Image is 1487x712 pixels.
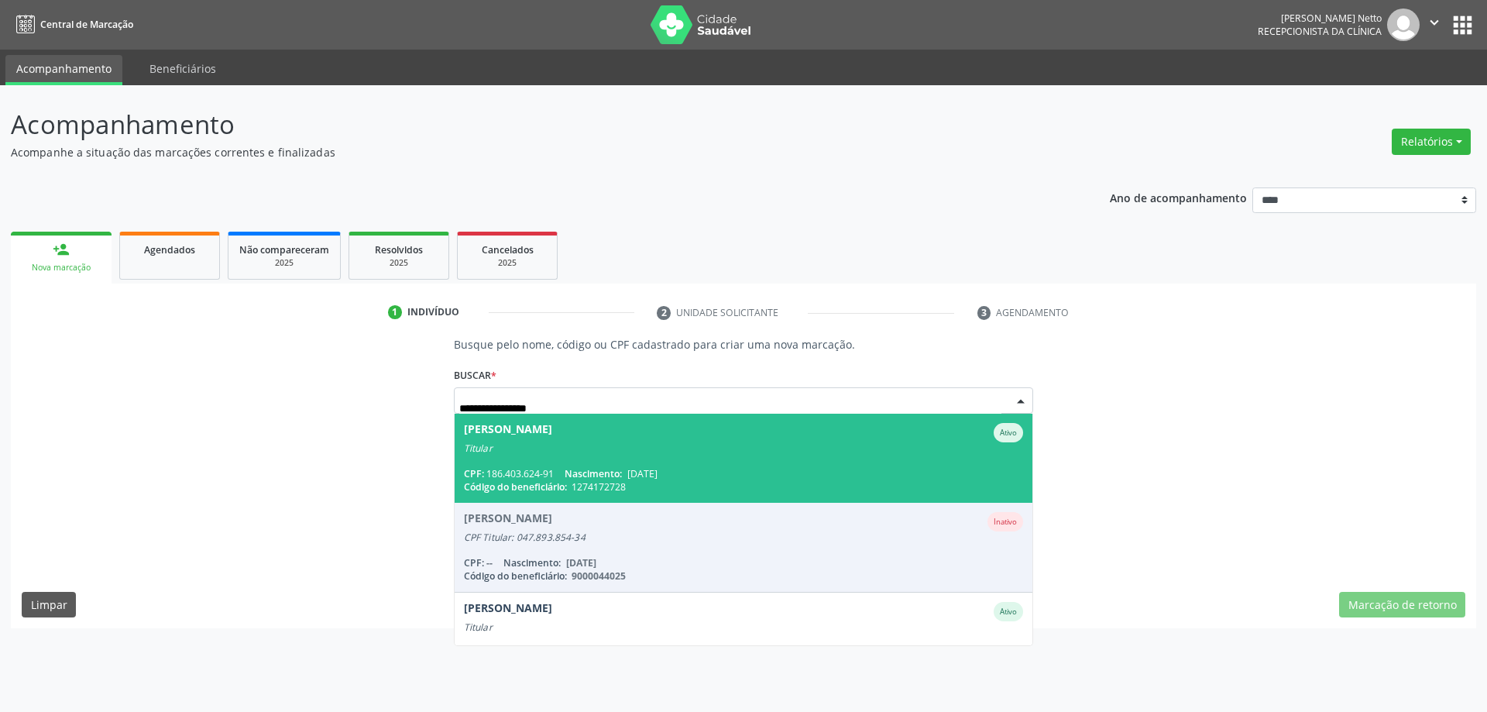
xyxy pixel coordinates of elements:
span: Resolvidos [375,243,423,256]
span: Central de Marcação [40,18,133,31]
a: Central de Marcação [11,12,133,37]
button: Marcação de retorno [1339,592,1465,618]
div: person_add [53,241,70,258]
button: Limpar [22,592,76,618]
div: 186.403.624-91 [464,467,1024,480]
span: Não compareceram [239,243,329,256]
div: [PERSON_NAME] [464,423,552,442]
div: Titular [464,442,1024,455]
div: Indivíduo [407,305,459,319]
span: [DATE] [627,467,658,480]
div: [PERSON_NAME] Netto [1258,12,1382,25]
div: Titular [464,621,1024,634]
a: Beneficiários [139,55,227,82]
div: 2025 [469,257,546,269]
div: 2025 [360,257,438,269]
p: Acompanhamento [11,105,1036,144]
p: Busque pelo nome, código ou CPF cadastrado para criar uma nova marcação. [454,336,1034,353]
img: img [1387,9,1420,41]
label: Buscar [454,363,496,387]
button:  [1420,9,1449,41]
span: Recepcionista da clínica [1258,25,1382,38]
span: Cancelados [482,243,534,256]
div: 2025 [239,257,329,269]
span: Nascimento: [565,467,622,480]
span: Código do beneficiário: [464,480,567,494]
p: Acompanhe a situação das marcações correntes e finalizadas [11,144,1036,160]
button: Relatórios [1392,129,1471,155]
i:  [1426,14,1443,31]
button: apps [1449,12,1476,39]
div: Nova marcação [22,262,101,273]
small: Ativo [1000,428,1017,438]
small: Ativo [1000,607,1017,617]
div: [PERSON_NAME] [464,602,552,621]
a: Acompanhamento [5,55,122,85]
span: 1274172728 [572,480,626,494]
p: Ano de acompanhamento [1110,187,1247,207]
span: CPF: [464,467,484,480]
span: Agendados [144,243,195,256]
div: 1 [388,305,402,319]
